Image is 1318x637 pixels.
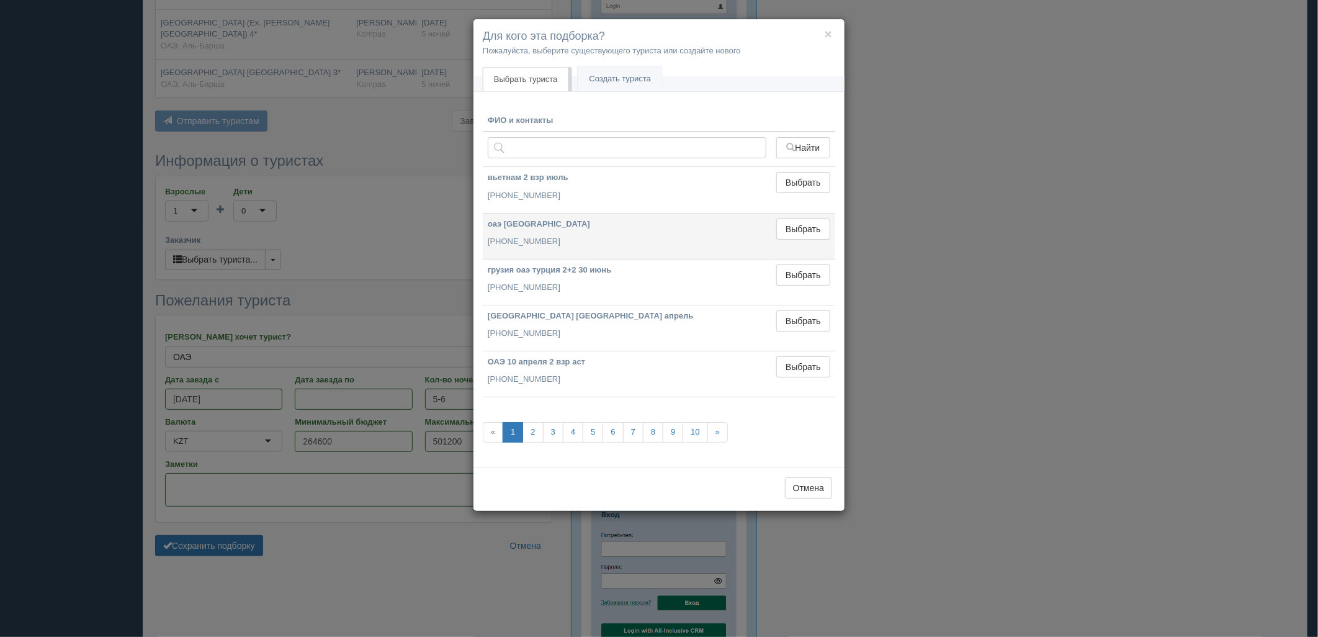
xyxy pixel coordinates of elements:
b: грузия оаэ турция 2+2 30 июнь [488,265,611,274]
a: 1 [503,422,523,443]
a: 2 [522,422,543,443]
a: 4 [563,422,583,443]
p: [PHONE_NUMBER] [488,374,766,386]
b: оаэ [GEOGRAPHIC_DATA] [488,219,590,228]
button: Найти [776,137,830,158]
a: 7 [623,422,643,443]
a: 5 [583,422,603,443]
a: 3 [543,422,563,443]
button: Отмена [785,477,832,499]
button: Выбрать [776,172,830,193]
p: [PHONE_NUMBER] [488,282,766,294]
h4: Для кого эта подборка? [483,29,835,45]
a: Выбрать туриста [483,67,568,92]
button: × [825,27,832,40]
input: Поиск по ФИО, паспорту или контактам [488,137,766,158]
a: 10 [683,422,707,443]
th: ФИО и контакты [483,110,771,132]
button: Выбрать [776,356,830,377]
b: [GEOGRAPHIC_DATA] [GEOGRAPHIC_DATA] апрель [488,311,694,320]
button: Выбрать [776,264,830,286]
b: ОАЭ 10 апреля 2 взр аст [488,357,585,366]
p: [PHONE_NUMBER] [488,236,766,248]
span: « [483,422,503,443]
a: Создать туриста [578,66,662,92]
a: 8 [643,422,663,443]
a: 6 [603,422,623,443]
p: Пожалуйста, выберите существующего туриста или создайте нового [483,45,835,56]
p: [PHONE_NUMBER] [488,190,766,202]
b: вьетнам 2 взр июль [488,173,568,182]
button: Выбрать [776,310,830,332]
a: » [707,422,728,443]
p: [PHONE_NUMBER] [488,328,766,340]
a: 9 [663,422,683,443]
button: Выбрать [776,219,830,240]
